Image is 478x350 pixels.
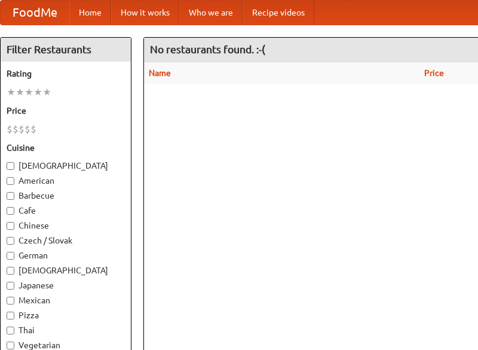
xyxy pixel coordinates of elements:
input: Czech / Slovak [7,237,14,245]
label: German [7,249,125,261]
input: American [7,177,14,185]
h5: Rating [7,68,125,80]
input: Cafe [7,207,14,215]
label: [DEMOGRAPHIC_DATA] [7,264,125,276]
ng-pluralize: No restaurants found. :-( [150,44,265,55]
input: German [7,252,14,260]
label: Chinese [7,220,125,232]
a: How it works [111,1,179,25]
h5: Price [7,105,125,117]
li: $ [7,123,13,136]
li: $ [30,123,36,136]
li: ★ [42,86,51,99]
li: ★ [24,86,33,99]
li: $ [19,123,24,136]
label: Thai [7,324,125,336]
li: ★ [7,86,16,99]
input: Thai [7,327,14,334]
input: Japanese [7,282,14,290]
input: Chinese [7,222,14,230]
label: Mexican [7,294,125,306]
label: Pizza [7,309,125,321]
label: Japanese [7,279,125,291]
a: FoodMe [1,1,69,25]
label: Czech / Slovak [7,235,125,246]
input: Vegetarian [7,342,14,349]
li: $ [13,123,19,136]
li: ★ [33,86,42,99]
label: [DEMOGRAPHIC_DATA] [7,160,125,172]
h4: Filter Restaurants [1,38,131,62]
a: Recipe videos [243,1,314,25]
a: Name [149,68,171,78]
input: [DEMOGRAPHIC_DATA] [7,267,14,275]
li: $ [24,123,30,136]
a: Home [69,1,111,25]
label: Cafe [7,205,125,217]
a: Price [424,68,444,78]
input: Pizza [7,312,14,319]
li: ★ [16,86,24,99]
label: Barbecue [7,190,125,202]
label: American [7,175,125,187]
input: [DEMOGRAPHIC_DATA] [7,162,14,170]
a: Who we are [179,1,243,25]
input: Mexican [7,297,14,305]
h5: Cuisine [7,142,125,154]
input: Barbecue [7,192,14,200]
